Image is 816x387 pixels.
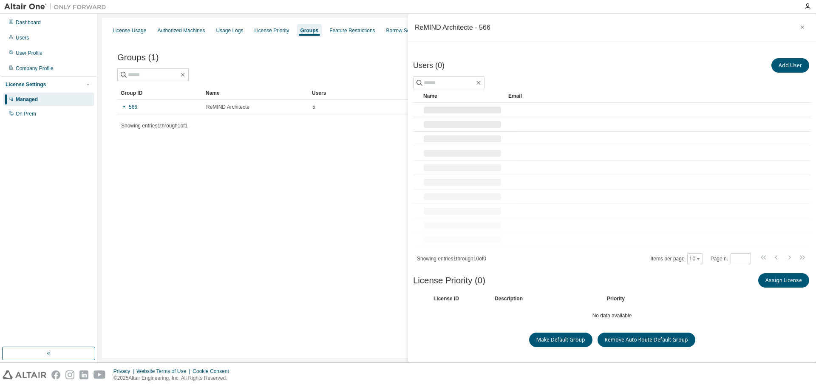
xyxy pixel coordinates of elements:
div: License Settings [6,81,46,88]
span: License Priority (0) [413,276,485,285]
img: youtube.svg [93,370,106,379]
img: facebook.svg [51,370,60,379]
a: 566 [121,104,137,110]
span: ReMIND Architecte [206,104,249,110]
div: Feature Restrictions [329,27,375,34]
div: ReMIND Architecte - 566 [415,24,490,31]
span: Showing entries 1 through 1 of 1 [121,123,187,129]
span: Page n. [711,253,751,264]
div: Dashboard [16,19,41,26]
div: No data available [413,56,811,366]
div: Users [312,86,773,100]
div: On Prem [16,110,36,117]
div: Email [508,89,790,103]
img: instagram.svg [65,370,74,379]
button: Assign License [758,273,809,288]
div: License Priority [255,27,289,34]
button: Add User [771,58,809,73]
span: Items per page [651,253,703,264]
div: Cookie Consent [193,368,234,375]
div: License Usage [113,27,146,34]
div: Users [16,34,29,41]
div: Privacy [113,368,136,375]
div: Groups [300,27,319,34]
img: Altair One [4,3,110,11]
button: Remove Auto Route Default Group [598,333,695,347]
div: Description [495,295,597,302]
span: Users (0) [413,61,445,70]
img: altair_logo.svg [3,370,46,379]
span: 5 [312,104,315,110]
div: Website Terms of Use [136,368,193,375]
div: Borrow Settings [386,27,422,34]
div: Name [206,86,305,100]
div: Usage Logs [216,27,243,34]
div: Name [423,89,501,103]
button: 10 [689,255,701,262]
button: Make Default Group [529,333,592,347]
p: © 2025 Altair Engineering, Inc. All Rights Reserved. [113,375,234,382]
div: Company Profile [16,65,54,72]
span: Showing entries 1 through 10 of 0 [417,256,486,262]
span: Groups (1) [117,53,159,62]
div: Group ID [121,86,199,100]
div: Authorized Machines [157,27,205,34]
img: linkedin.svg [79,370,88,379]
div: User Profile [16,50,42,56]
div: License ID [433,295,484,302]
div: Priority [607,295,625,302]
div: Managed [16,96,38,103]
